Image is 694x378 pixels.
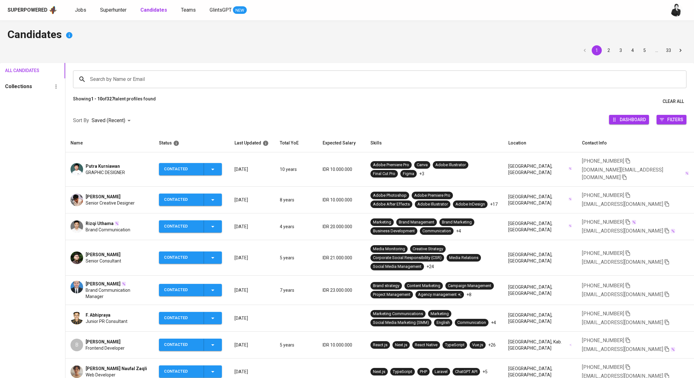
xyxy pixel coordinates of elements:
[323,287,360,293] p: IDR 23.000.000
[73,117,89,124] p: Sort By
[472,342,483,348] div: Vue.js
[418,292,461,298] div: Agency management
[318,134,365,152] th: Expected Salary
[577,134,694,152] th: Contact Info
[448,283,491,289] div: Campaign Management
[508,163,572,176] div: [GEOGRAPHIC_DATA], [GEOGRAPHIC_DATA]
[395,342,407,348] div: Next.js
[508,251,572,264] div: [GEOGRAPHIC_DATA], [GEOGRAPHIC_DATA]
[8,5,57,15] a: Superpoweredapp logo
[164,251,199,264] div: Contacted
[628,45,638,55] button: Go to page 4
[71,163,83,176] img: 698fcb4fa5376efe0e1452424b7e8528.jpg
[159,365,222,378] button: Contacted
[652,47,662,54] div: …
[582,346,663,352] span: [EMAIL_ADDRESS][DOMAIN_NAME]
[75,7,86,13] span: Jobs
[86,345,125,351] span: Frontend Developer
[663,45,674,55] button: Go to page 33
[159,220,222,233] button: Contacted
[373,246,405,252] div: Media Monitoring
[234,166,270,172] p: [DATE]
[670,347,675,352] img: magic_wand.svg
[86,220,114,227] span: Rizqi Uthama
[75,6,87,14] a: Jobs
[457,320,486,326] div: Communication
[86,287,149,300] span: Brand Communication Manager
[631,220,636,225] img: magic_wand.svg
[685,171,689,175] img: magic_wand.svg
[508,312,572,324] div: [GEOGRAPHIC_DATA], [GEOGRAPHIC_DATA]
[71,365,83,378] img: b943c201f6a23be230988f62a66971d1.jpg
[323,166,360,172] p: IDR 10.000.000
[488,342,496,348] p: +26
[675,45,686,55] button: Go to next page
[660,96,686,107] button: Clear All
[609,115,649,124] button: Dashboard
[508,220,572,233] div: [GEOGRAPHIC_DATA], [GEOGRAPHIC_DATA]
[582,283,624,289] span: [PHONE_NUMBER]
[582,250,624,256] span: [PHONE_NUMBER]
[159,339,222,351] button: Contacted
[373,193,407,199] div: Adobe Photoshop
[86,365,147,372] span: [PERSON_NAME] Naufal Zaqli
[275,134,318,152] th: Total YoE
[455,201,485,207] div: Adobe InDesign
[86,251,121,258] span: [PERSON_NAME]
[663,98,684,105] span: Clear All
[373,255,442,261] div: Corporate Social Responsibility (CSR)
[121,281,126,286] img: magic_wand.svg
[373,342,387,348] div: React.js
[508,365,572,378] div: [GEOGRAPHIC_DATA], [GEOGRAPHIC_DATA]
[280,166,313,172] p: 10 years
[159,194,222,206] button: Contacted
[431,311,449,317] div: Marketing
[582,158,624,164] span: [PHONE_NUMBER]
[503,134,577,152] th: Location
[373,228,415,234] div: Business Development
[365,134,503,152] th: Skills
[86,258,121,264] span: Senior Consultant
[403,171,414,177] div: Figma
[164,284,199,296] div: Contacted
[107,96,114,101] b: 327
[164,339,199,351] div: Contacted
[582,311,624,317] span: [PHONE_NUMBER]
[159,251,222,264] button: Contacted
[86,227,130,233] span: Brand Communication
[159,163,222,175] button: Contacted
[407,283,440,289] div: Content Marketing
[323,342,360,348] p: IDR 10.000.000
[417,201,448,207] div: Adobe Illustrator
[234,255,270,261] p: [DATE]
[508,339,572,351] div: [GEOGRAPHIC_DATA], Kab. [GEOGRAPHIC_DATA]
[426,263,434,270] p: +24
[71,194,83,206] img: a8db82e022b70dac08d9c471aadf2b66.png
[415,342,437,348] div: React Native
[582,291,663,297] span: [EMAIL_ADDRESS][DOMAIN_NAME]
[373,171,395,177] div: Final Cut Pro
[100,6,128,14] a: Superhunter
[582,219,624,225] span: [PHONE_NUMBER]
[373,219,391,225] div: Marketing
[640,45,650,55] button: Go to page 5
[86,163,120,169] span: Putra Kurniawan
[437,320,450,326] div: English
[445,342,465,348] div: TypeScript
[582,192,624,198] span: [PHONE_NUMBER]
[8,28,686,43] h4: Candidates
[280,223,313,230] p: 4 years
[670,4,683,16] img: medwi@glints.com
[5,82,32,91] h6: Collections
[373,201,410,207] div: Adobe After Effects
[568,167,572,170] img: magic_wand.svg
[86,372,116,378] span: Web Developer
[414,193,450,199] div: Adobe Premiere Pro
[373,283,399,289] div: Brand strategy
[154,134,229,152] th: Status
[86,312,110,318] span: F. Abhipraya
[568,197,572,201] img: magic_wand.svg
[71,220,83,233] img: 65c1742199b25758e68f171a88e4092c.jpg
[159,312,222,324] button: Contacted
[234,315,270,321] p: [DATE]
